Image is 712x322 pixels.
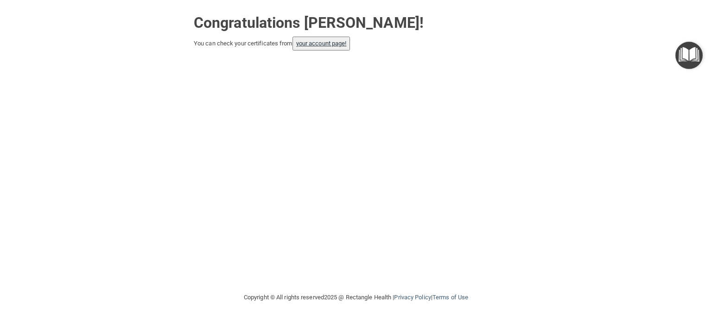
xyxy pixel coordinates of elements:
[296,40,347,47] a: your account page!
[194,14,424,32] strong: Congratulations [PERSON_NAME]!
[394,294,431,301] a: Privacy Policy
[292,37,350,51] button: your account page!
[675,42,703,69] button: Open Resource Center
[187,283,525,312] div: Copyright © All rights reserved 2025 @ Rectangle Health | |
[194,37,518,51] div: You can check your certificates from
[432,294,468,301] a: Terms of Use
